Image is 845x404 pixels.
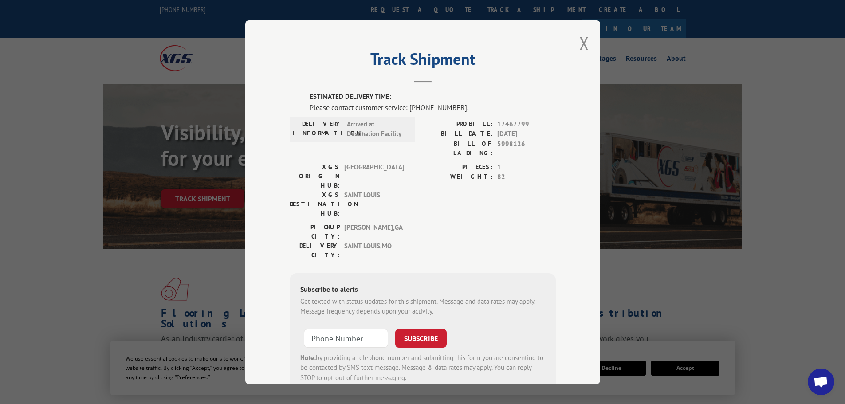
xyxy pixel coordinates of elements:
[423,119,493,129] label: PROBILL:
[395,329,447,347] button: SUBSCRIBE
[497,172,556,182] span: 82
[292,119,342,139] label: DELIVERY INFORMATION:
[300,353,545,383] div: by providing a telephone number and submitting this form you are consenting to be contacted by SM...
[347,119,407,139] span: Arrived at Destination Facility
[290,222,340,241] label: PICKUP CITY:
[344,190,404,218] span: SAINT LOUIS
[304,329,388,347] input: Phone Number
[290,241,340,259] label: DELIVERY CITY:
[497,139,556,157] span: 5998126
[310,92,556,102] label: ESTIMATED DELIVERY TIME:
[310,102,556,112] div: Please contact customer service: [PHONE_NUMBER].
[300,296,545,316] div: Get texted with status updates for this shipment. Message and data rates may apply. Message frequ...
[290,162,340,190] label: XGS ORIGIN HUB:
[423,162,493,172] label: PIECES:
[290,190,340,218] label: XGS DESTINATION HUB:
[290,53,556,70] h2: Track Shipment
[300,353,316,361] strong: Note:
[423,139,493,157] label: BILL OF LADING:
[344,162,404,190] span: [GEOGRAPHIC_DATA]
[344,241,404,259] span: SAINT LOUIS , MO
[497,119,556,129] span: 17467799
[497,162,556,172] span: 1
[423,129,493,139] label: BILL DATE:
[300,283,545,296] div: Subscribe to alerts
[808,369,834,395] a: Open chat
[344,222,404,241] span: [PERSON_NAME] , GA
[579,31,589,55] button: Close modal
[497,129,556,139] span: [DATE]
[423,172,493,182] label: WEIGHT:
